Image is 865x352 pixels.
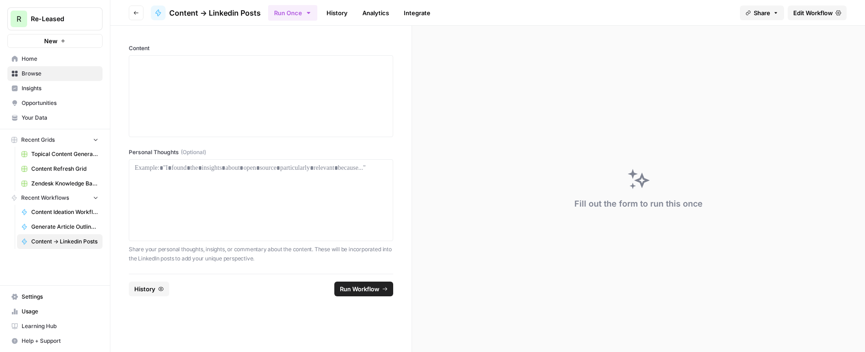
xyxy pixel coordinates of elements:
span: Content Refresh Grid [31,165,98,173]
span: Insights [22,84,98,92]
span: Share [754,8,770,17]
button: Recent Grids [7,133,103,147]
a: History [321,6,353,20]
a: Integrate [398,6,436,20]
a: Analytics [357,6,395,20]
a: Zendesk Knowledge Base Update [17,176,103,191]
span: Content Ideation Workflow [31,208,98,216]
span: History [134,284,155,294]
span: Content -> Linkedin Posts [31,237,98,246]
span: Learning Hub [22,322,98,330]
span: Recent Grids [21,136,55,144]
button: Help + Support [7,334,103,348]
span: Edit Workflow [793,8,833,17]
a: Home [7,52,103,66]
a: Content Refresh Grid [17,162,103,176]
span: Opportunities [22,99,98,107]
span: Home [22,55,98,63]
button: New [7,34,103,48]
p: Share your personal thoughts, insights, or commentary about the content. These will be incorporat... [129,245,393,263]
a: Insights [7,81,103,96]
a: Generate Article Outline + Deep Research [17,219,103,234]
a: Content Ideation Workflow [17,205,103,219]
button: History [129,282,169,296]
a: Usage [7,304,103,319]
span: Run Workflow [340,284,379,294]
span: Help + Support [22,337,98,345]
span: Your Data [22,114,98,122]
button: Share [740,6,784,20]
span: New [44,36,57,46]
button: Run Workflow [334,282,393,296]
a: Your Data [7,110,103,125]
span: Generate Article Outline + Deep Research [31,223,98,231]
a: Learning Hub [7,319,103,334]
span: Zendesk Knowledge Base Update [31,179,98,188]
a: Browse [7,66,103,81]
button: Workspace: Re-Leased [7,7,103,30]
label: Content [129,44,393,52]
div: Fill out the form to run this once [574,197,703,210]
span: R [17,13,21,24]
a: Settings [7,289,103,304]
a: Topical Content Generation Grid [17,147,103,162]
span: Topical Content Generation Grid [31,150,98,158]
label: Personal Thoughts [129,148,393,156]
span: Browse [22,69,98,78]
a: Content -> Linkedin Posts [151,6,261,20]
a: Edit Workflow [788,6,847,20]
span: Usage [22,307,98,316]
span: Settings [22,293,98,301]
a: Opportunities [7,96,103,110]
span: Re-Leased [31,14,86,23]
button: Run Once [268,5,317,21]
span: Content -> Linkedin Posts [169,7,261,18]
button: Recent Workflows [7,191,103,205]
a: Content -> Linkedin Posts [17,234,103,249]
span: Recent Workflows [21,194,69,202]
span: (Optional) [181,148,206,156]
